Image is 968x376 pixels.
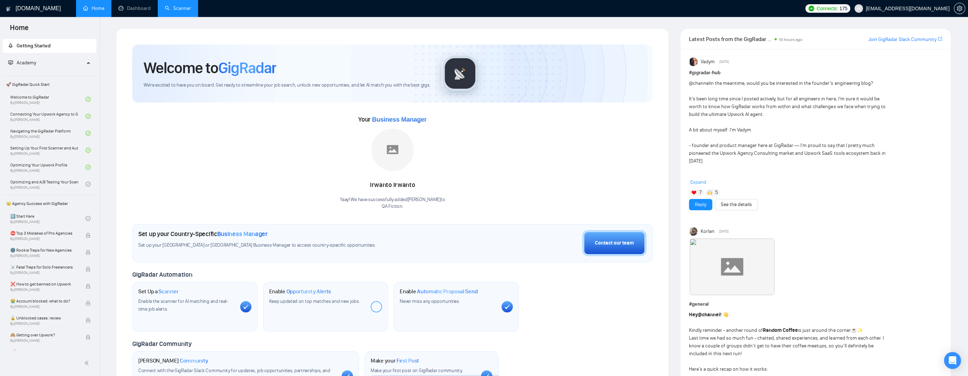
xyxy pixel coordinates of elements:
[856,6,861,11] span: user
[10,247,78,254] span: 🌚 Rookie Traps for New Agencies
[10,108,86,124] a: Connecting Your Upwork Agency to GigRadarBy[PERSON_NAME]
[690,227,698,236] img: Korlan
[10,348,78,356] span: 🚀 Sell Yourself First
[340,203,445,210] p: QA Fiction .
[954,6,965,11] a: setting
[851,327,857,333] span: ☕
[83,5,104,11] a: homeHome
[10,264,78,271] span: ☠️ Fatal Traps for Solo Freelancers
[138,242,443,249] span: Set up your [GEOGRAPHIC_DATA] or [GEOGRAPHIC_DATA] Business Manager to access country-specific op...
[86,182,91,187] span: check-circle
[86,318,91,323] span: lock
[86,335,91,340] span: lock
[10,322,78,326] span: By [PERSON_NAME]
[442,56,478,91] img: gigradar-logo.png
[10,92,86,107] a: Welcome to GigRadarBy[PERSON_NAME]
[719,59,729,65] span: [DATE]
[269,288,331,295] h1: Enable
[165,5,191,11] a: searchScanner
[707,190,712,195] img: 🙌
[698,312,720,318] span: @channel
[944,352,961,369] div: Open Intercom Messenger
[10,305,78,309] span: By [PERSON_NAME]
[138,357,208,364] h1: [PERSON_NAME]
[269,298,360,304] span: Keep updated on top matches and new jobs.
[808,6,814,11] img: upwork-logo.png
[218,58,276,77] span: GigRadar
[938,36,942,42] a: export
[400,288,477,295] h1: Enable
[417,288,477,295] span: Automatic Proposal Send
[372,116,427,123] span: Business Manager
[10,142,86,158] a: Setting Up Your First Scanner and Auto-BidderBy[PERSON_NAME]
[86,97,91,102] span: check-circle
[86,284,91,289] span: lock
[17,43,51,49] span: Getting Started
[691,190,696,195] img: ❤️
[132,271,192,278] span: GigRadar Automation
[180,357,208,364] span: Community
[839,5,847,12] span: 175
[138,288,178,295] h1: Set Up a
[340,196,445,210] div: Yaay! We have successfully added [PERSON_NAME] to
[2,39,96,53] li: Getting Started
[86,267,91,272] span: lock
[144,82,430,89] span: We're excited to have you on board. Get ready to streamline your job search, unlock new opportuni...
[10,331,78,339] span: 🙈 Getting over Upwork?
[340,179,445,191] div: Irwanto Irwanto
[371,368,463,374] span: Make your first post on GigRadar community.
[719,228,729,235] span: [DATE]
[701,228,714,235] span: Korlan
[144,58,276,77] h1: Welcome to
[10,254,78,258] span: By [PERSON_NAME]
[689,312,721,318] strong: Hey !
[8,60,13,65] span: fund-projection-screen
[689,199,712,210] button: Reply
[132,340,192,348] span: GigRadar Community
[396,357,419,364] span: First Post
[10,159,86,175] a: Optimizing Your Upwork ProfileBy[PERSON_NAME]
[699,189,702,196] span: 7
[701,58,715,66] span: Vadym
[10,281,78,288] span: ❌ How to get banned on Upwork
[86,131,91,136] span: check-circle
[118,5,151,11] a: dashboardDashboard
[86,216,91,221] span: check-circle
[715,199,758,210] button: See the details
[10,315,78,322] span: 🔓 Unblocked cases: review
[763,327,798,333] strong: Random Coffee
[86,148,91,153] span: check-circle
[138,230,268,238] h1: Set up your Country-Specific
[779,37,802,42] span: 16 hours ago
[689,80,710,86] span: @channel
[595,239,634,247] div: Contact our team
[10,237,78,241] span: By [PERSON_NAME]
[400,298,460,304] span: Never miss any opportunities.
[86,114,91,119] span: check-circle
[695,201,706,208] a: Reply
[857,327,863,333] span: ✨
[3,77,95,92] span: 🚀 GigRadar Quick Start
[6,3,11,14] img: logo
[10,271,78,275] span: By [PERSON_NAME]
[86,250,91,255] span: lock
[690,58,698,66] img: Vadym
[138,298,228,312] span: Enable the scanner for AI matching and real-time job alerts.
[217,230,268,238] span: Business Manager
[86,233,91,238] span: lock
[10,176,86,192] a: Optimizing and A/B Testing Your Scanner for Better ResultsBy[PERSON_NAME]
[86,301,91,306] span: lock
[84,359,91,366] span: double-left
[10,288,78,292] span: By [PERSON_NAME]
[371,357,419,364] h1: Make your
[868,36,937,43] a: Join GigRadar Slack Community
[10,339,78,343] span: By [PERSON_NAME]
[690,179,706,185] span: Expand
[10,211,86,226] a: 1️⃣ Start HereBy[PERSON_NAME]
[17,60,36,66] span: Academy
[715,189,718,196] span: 5
[721,201,752,208] a: See the details
[689,300,942,308] h1: # general
[8,60,36,66] span: Academy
